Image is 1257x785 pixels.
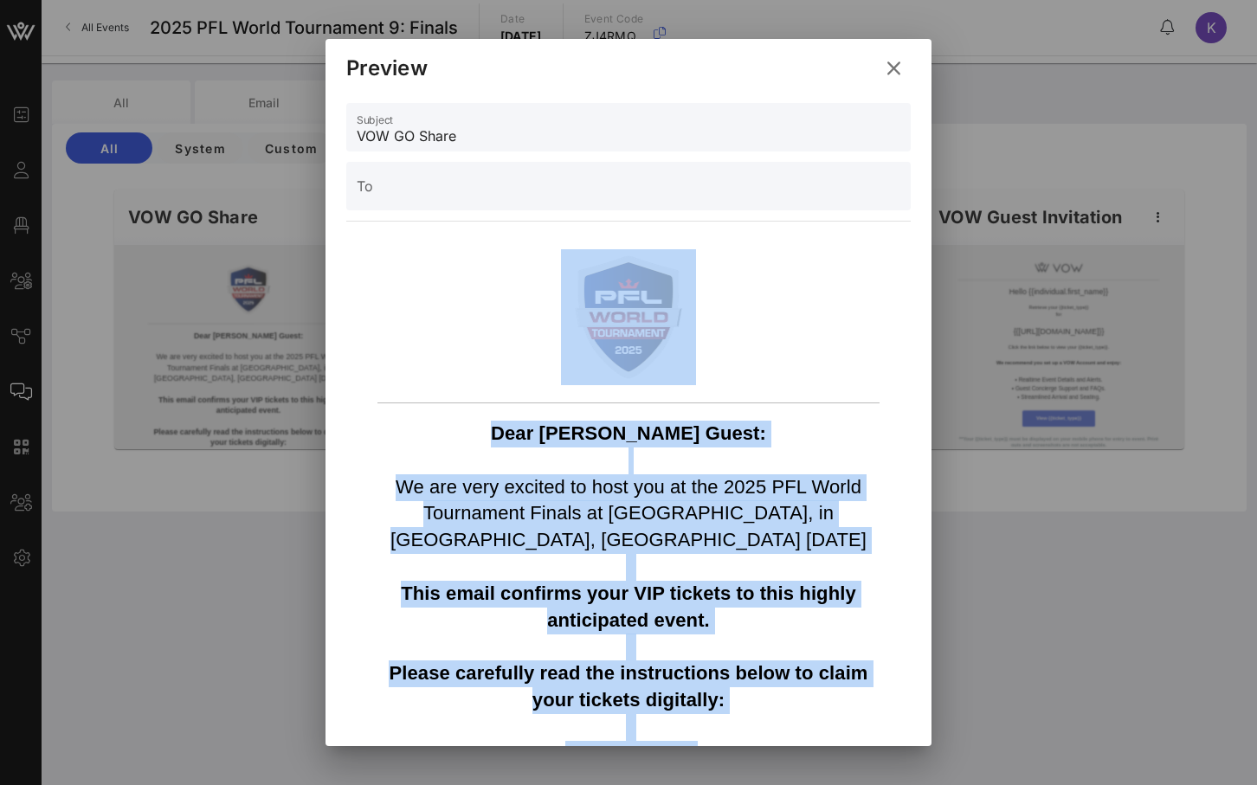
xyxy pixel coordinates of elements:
[346,55,428,81] div: Preview
[565,743,693,764] strong: Event Details:
[377,402,880,403] table: divider
[401,582,855,631] strong: This email confirms your VIP tickets to this highly anticipated event.
[491,422,766,444] strong: Dear [PERSON_NAME] Guest:
[389,662,867,711] strong: Please carefully read the instructions below to claim your tickets digitally:
[357,113,393,126] label: Subject
[377,474,880,554] p: We are very excited to host you at the 2025 PFL World Tournament Finals at [GEOGRAPHIC_DATA], in ...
